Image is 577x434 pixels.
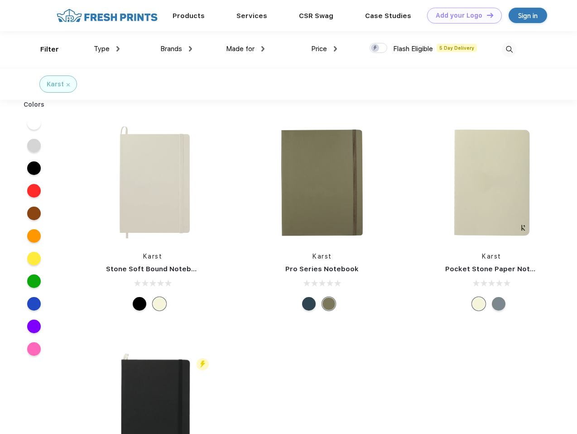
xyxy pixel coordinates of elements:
div: Colors [17,100,52,109]
img: fo%20logo%202.webp [54,8,160,24]
img: func=resize&h=266 [262,123,382,243]
span: Type [94,45,110,53]
a: CSR Swag [299,12,333,20]
span: 5 Day Delivery [437,44,477,52]
img: func=resize&h=266 [432,123,552,243]
div: Sign in [518,10,538,21]
a: Stone Soft Bound Notebook [106,265,204,273]
img: filter_cancel.svg [67,83,70,86]
a: Karst [482,253,501,260]
div: Gray [492,297,505,311]
a: Karst [143,253,163,260]
div: Add your Logo [436,12,482,19]
a: Karst [313,253,332,260]
img: DT [487,13,493,18]
a: Services [236,12,267,20]
img: dropdown.png [261,46,264,52]
div: Navy [302,297,316,311]
div: Beige [472,297,486,311]
a: Sign in [509,8,547,23]
a: Pocket Stone Paper Notebook [445,265,552,273]
img: desktop_search.svg [502,42,517,57]
div: Beige [153,297,166,311]
div: Filter [40,44,59,55]
span: Brands [160,45,182,53]
span: Flash Eligible [393,45,433,53]
img: dropdown.png [116,46,120,52]
a: Products [173,12,205,20]
div: Black [133,297,146,311]
img: flash_active_toggle.svg [197,358,209,370]
span: Price [311,45,327,53]
img: dropdown.png [189,46,192,52]
a: Pro Series Notebook [285,265,359,273]
div: Karst [47,80,64,89]
span: Made for [226,45,255,53]
img: dropdown.png [334,46,337,52]
div: Olive [322,297,336,311]
img: func=resize&h=266 [92,123,213,243]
